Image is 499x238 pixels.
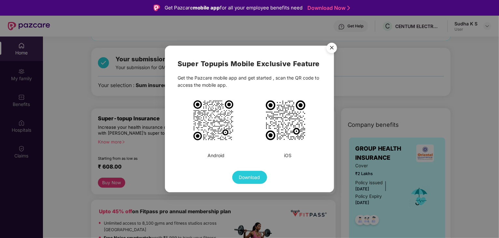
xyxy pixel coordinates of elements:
[264,99,307,141] img: PiA8c3ZnIHdpZHRoPSIxMDIzIiBoZWlnaHQ9IjEwMjMiIHZpZXdCb3g9Ii0xIC0xIDMxIDMxIiB4bWxucz0iaHR0cDovL3d3d...
[192,99,235,141] img: PiA8c3ZnIHdpZHRoPSIxMDE1IiBoZWlnaHQ9IjEwMTUiIHZpZXdCb3g9Ii0xIC0xIDM1IDM1IiB4bWxucz0iaHR0cDovL3d3d...
[347,5,350,11] img: Stroke
[284,152,291,159] div: iOS
[178,74,321,89] div: Get the Pazcare mobile app and get started , scan the QR code to access the mobile app.
[178,58,321,69] h2: Super Topup is Mobile Exclusive Feature
[154,5,160,11] img: Logo
[323,40,341,58] img: svg+xml;base64,PHN2ZyB4bWxucz0iaHR0cDovL3d3dy53My5vcmcvMjAwMC9zdmciIHdpZHRoPSI1NiIgaGVpZ2h0PSI1Ni...
[165,4,303,12] div: Get Pazcare for all your employee benefits need
[307,5,348,11] a: Download Now
[193,5,220,11] strong: mobile app
[232,171,267,184] button: Download
[239,174,260,181] span: Download
[208,152,224,159] div: Android
[323,39,340,57] button: Close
